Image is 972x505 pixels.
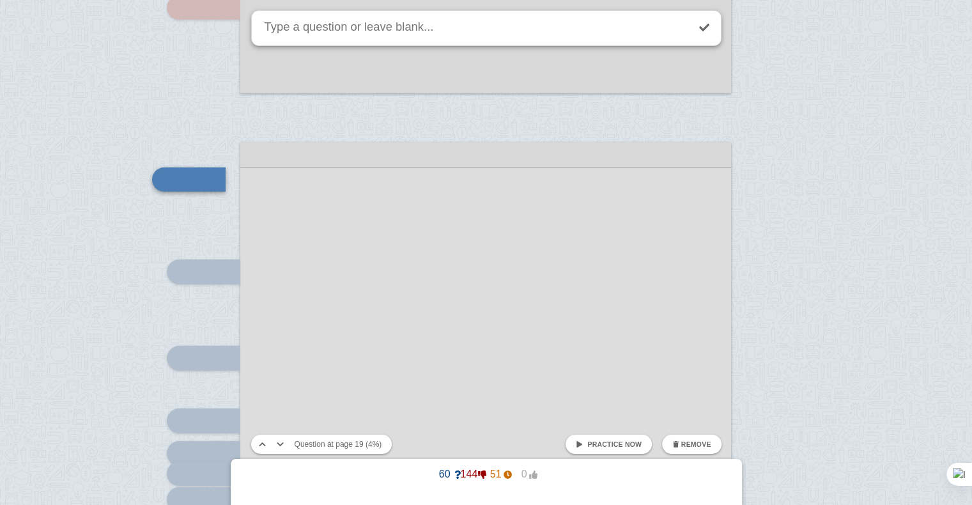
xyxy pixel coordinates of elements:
[662,435,721,454] button: Remove
[512,469,537,480] span: 0
[425,464,548,485] button: 60144510
[566,435,652,454] a: Practice now
[486,469,512,480] span: 51
[289,435,387,454] button: Question at page 19 (4%)
[435,469,461,480] span: 60
[681,440,711,448] span: Remove
[587,440,642,448] span: Practice now
[461,469,486,480] span: 144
